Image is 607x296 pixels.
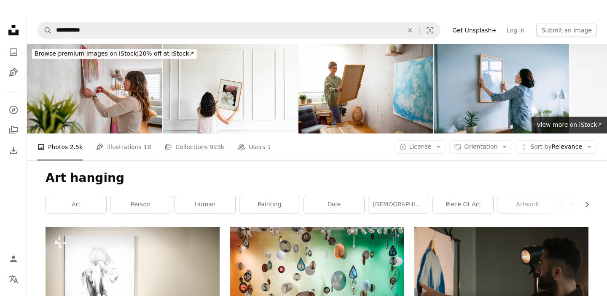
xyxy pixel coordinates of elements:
[5,101,22,118] a: Explore
[536,24,597,37] button: Submit an image
[46,196,106,213] a: art
[46,171,588,186] h1: Art hanging
[530,143,551,150] span: Sort by
[46,281,220,289] a: Beautiful drawing displayed on a wall
[5,64,22,81] a: Illustrations
[5,122,22,139] a: Collections
[368,196,429,213] a: [DEMOGRAPHIC_DATA]
[230,288,404,296] a: assorted balloons on white wall
[530,143,582,151] span: Relevance
[395,140,446,154] button: License
[35,50,194,57] span: 20% off at iStock ↗
[409,143,432,150] span: License
[5,22,22,40] a: Home — Unsplash
[27,44,162,133] img: Young Female Artist Hanging Her Art On The Wall
[502,24,529,37] a: Log in
[175,196,235,213] a: human
[537,121,602,128] span: View more on iStock ↗
[433,196,493,213] a: piece of art
[37,22,440,39] form: Find visuals sitewide
[163,44,298,133] img: Curator hanging floral art frame on the wall
[267,142,271,152] span: 1
[5,142,22,159] a: Download History
[35,50,139,57] span: Browse premium images on iStock |
[38,22,52,38] button: Search Unsplash
[110,196,171,213] a: person
[497,196,558,213] a: artwork
[5,44,22,61] a: Photos
[532,117,607,133] a: View more on iStock↗
[27,44,202,64] a: Browse premium images on iStock|20% off at iStock↗
[238,133,271,160] a: Users 1
[164,133,224,160] a: Collections 923k
[401,22,419,38] button: Clear
[209,142,224,152] span: 923k
[96,133,151,160] a: Illustrations 18
[5,251,22,267] a: Log in / Sign up
[304,196,364,213] a: face
[420,22,440,38] button: Visual search
[449,140,512,154] button: Orientation
[5,271,22,288] button: Language
[239,196,300,213] a: painting
[298,44,433,133] img: Woman preparing a new painting to hang it on the wall
[447,24,502,37] a: Get Unsplash+
[464,143,497,150] span: Orientation
[144,142,151,152] span: 18
[579,196,588,213] button: scroll list to the right
[516,140,597,154] button: Sort byRelevance
[434,44,569,133] img: Young Asian woman decorating and putting up a picture frame on the wall at home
